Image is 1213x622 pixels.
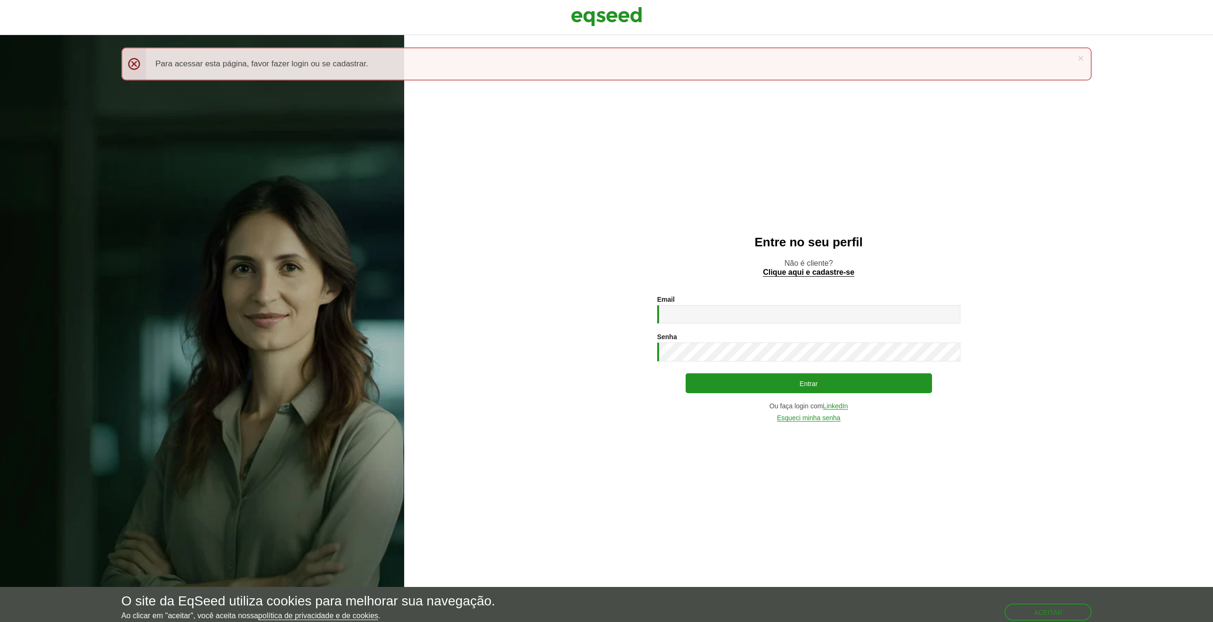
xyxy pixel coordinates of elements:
p: Ao clicar em "aceitar", você aceita nossa . [121,611,495,620]
h5: O site da EqSeed utiliza cookies para melhorar sua navegação. [121,594,495,609]
div: Para acessar esta página, favor fazer login ou se cadastrar. [121,47,1092,81]
a: LinkedIn [823,403,848,410]
a: Esqueci minha senha [777,415,841,422]
h2: Entre no seu perfil [423,235,1194,249]
p: Não é cliente? [423,259,1194,277]
label: Email [657,296,675,303]
button: Entrar [686,373,932,393]
a: × [1078,53,1084,63]
button: Aceitar [1005,604,1092,621]
label: Senha [657,334,677,340]
img: EqSeed Logo [571,5,642,28]
a: Clique aqui e cadastre-se [763,269,854,277]
div: Ou faça login com [657,403,960,410]
a: política de privacidade e de cookies [258,612,379,620]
